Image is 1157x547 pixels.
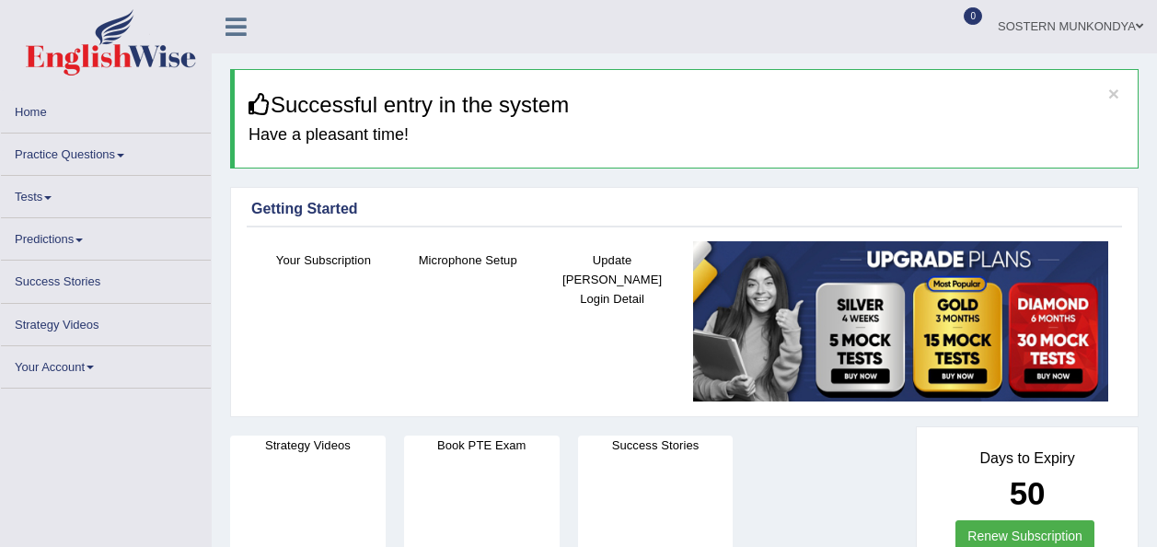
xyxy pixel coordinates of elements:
h4: Microphone Setup [405,250,531,270]
a: Home [1,91,211,127]
span: 0 [964,7,982,25]
a: Success Stories [1,261,211,297]
h4: Strategy Videos [230,436,386,455]
a: Strategy Videos [1,304,211,340]
button: × [1108,84,1119,103]
a: Your Account [1,346,211,382]
h4: Update [PERSON_NAME] Login Detail [550,250,676,308]
h3: Successful entry in the system [249,93,1124,117]
h4: Days to Expiry [937,450,1117,467]
h4: Book PTE Exam [404,436,560,455]
b: 50 [1010,475,1046,511]
div: Getting Started [251,198,1117,220]
h4: Your Subscription [260,250,387,270]
h4: Have a pleasant time! [249,126,1124,145]
img: small5.jpg [693,241,1108,402]
a: Practice Questions [1,134,211,169]
a: Predictions [1,218,211,254]
a: Tests [1,176,211,212]
h4: Success Stories [578,436,734,455]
